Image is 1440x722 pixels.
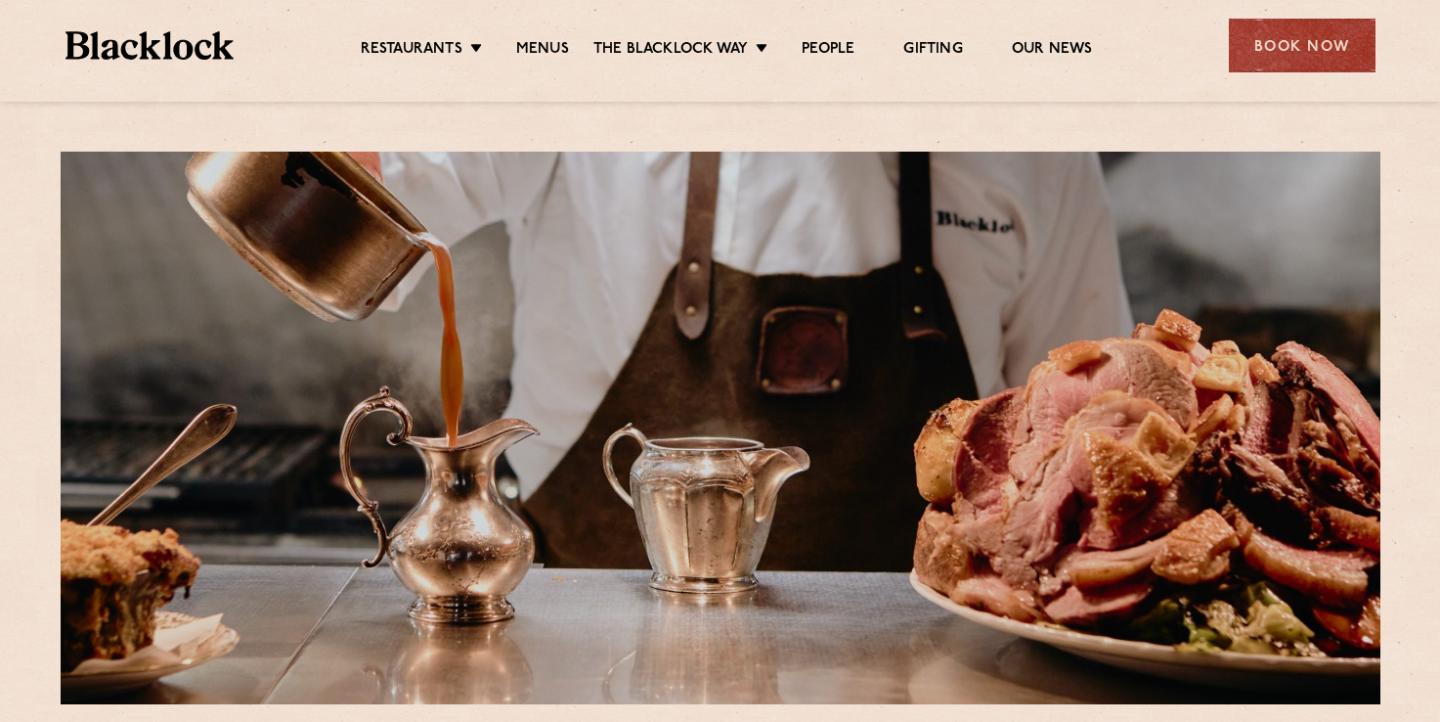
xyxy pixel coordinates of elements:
a: Gifting [903,40,962,62]
a: Menus [516,40,569,62]
a: Restaurants [361,40,462,62]
div: Book Now [1229,19,1375,72]
a: Our News [1012,40,1093,62]
img: BL_Textured_Logo-footer-cropped.svg [65,31,235,60]
a: The Blacklock Way [593,40,748,62]
a: People [802,40,854,62]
